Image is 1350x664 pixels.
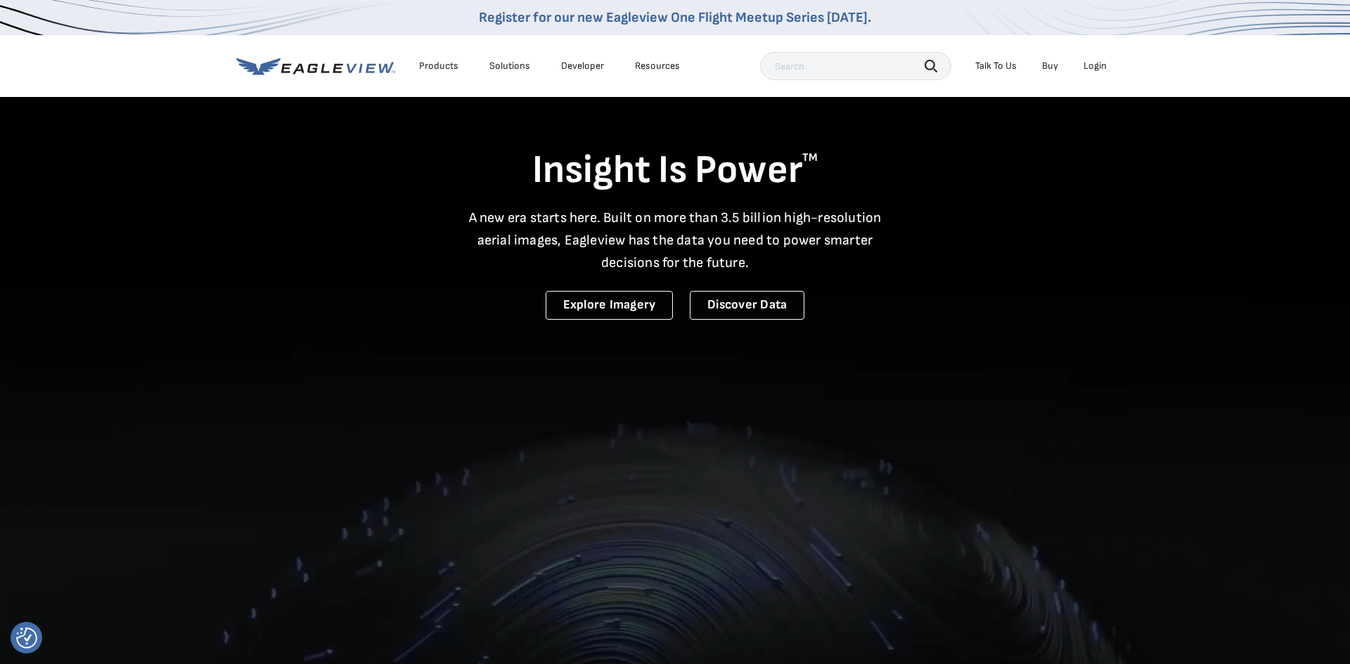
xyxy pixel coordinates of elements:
div: Resources [635,60,680,72]
div: Login [1084,60,1107,72]
div: Talk To Us [975,60,1017,72]
a: Buy [1042,60,1058,72]
div: Products [419,60,458,72]
h1: Insight Is Power [236,146,1114,195]
p: A new era starts here. Built on more than 3.5 billion high-resolution aerial images, Eagleview ha... [460,207,890,274]
sup: TM [802,151,818,164]
button: Consent Preferences [16,627,37,649]
a: Discover Data [690,291,804,320]
div: Solutions [489,60,530,72]
input: Search [760,52,951,80]
a: Developer [561,60,604,72]
a: Explore Imagery [546,291,674,320]
a: Register for our new Eagleview One Flight Meetup Series [DATE]. [479,9,871,26]
img: Revisit consent button [16,627,37,649]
